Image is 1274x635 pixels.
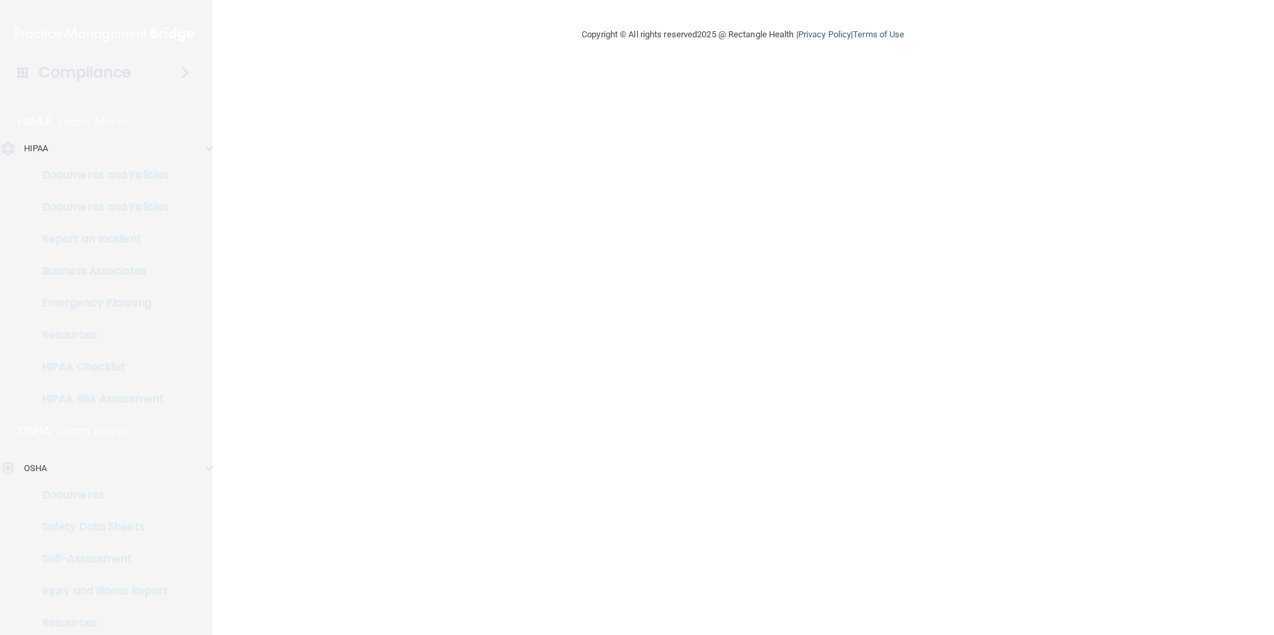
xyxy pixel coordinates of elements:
[9,265,191,278] p: Business Associates
[9,169,191,182] p: Documents and Policies
[59,114,129,130] p: Learn More!
[9,552,191,566] p: Self-Assessment
[9,488,191,502] p: Documents
[9,392,191,406] p: HIPAA Risk Assessment
[39,63,131,82] h4: Compliance
[9,328,191,342] p: Resources
[853,29,904,39] a: Terms of Use
[24,141,49,157] p: HIPAA
[9,520,191,534] p: Safety Data Sheets
[9,616,191,630] p: Resources
[15,21,197,47] img: PMB logo
[18,114,52,130] p: HIPAA
[500,13,986,56] div: Copyright © All rights reserved 2025 @ Rectangle Health | |
[9,233,191,246] p: Report an Incident
[9,360,191,374] p: HIPAA Checklist
[9,584,191,598] p: Injury and Illness Report
[58,423,129,439] p: Learn More!
[24,460,47,476] p: OSHA
[18,423,51,439] p: OSHA
[798,29,851,39] a: Privacy Policy
[9,201,191,214] p: Documents and Policies
[9,297,191,310] p: Emergency Planning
